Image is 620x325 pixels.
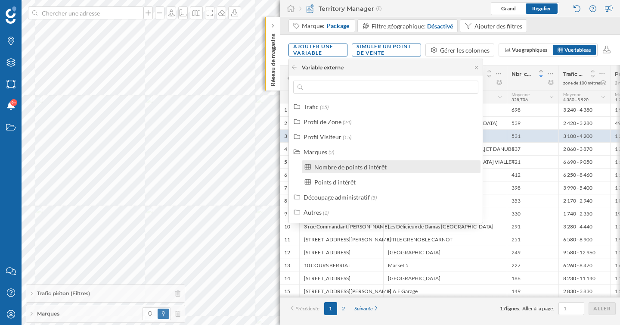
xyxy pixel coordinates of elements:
div: 330 [507,207,558,220]
div: UTILE GRENOBLE CARNOT [383,233,507,246]
div: [GEOGRAPHIC_DATA] [383,272,507,284]
span: (15) [343,134,351,141]
input: 1 [561,304,582,313]
div: 3 100 - 4 200 [558,129,610,142]
div: Autres [304,209,322,216]
div: 2 170 - 2 940 [558,194,610,207]
div: Trafic [304,103,319,110]
div: 2 420 - 3 280 [558,116,610,129]
div: Profil de Zone [304,118,341,125]
div: 8 230 - 11 140 [558,272,610,284]
div: Marques [304,148,327,156]
div: 6 260 - 8 470 [558,259,610,272]
div: Les Délicieux de Damas [GEOGRAPHIC_DATA] [383,220,507,233]
span: Nbr_colis_062025 [512,71,533,77]
div: Simuler un point de vente [352,41,421,60]
div: 227 [507,259,558,272]
div: zone de 100 mètres [563,80,601,86]
div: 249 [507,246,558,259]
span: # [284,74,295,82]
div: 698 [507,103,558,116]
div: Gérer les colonnes [440,46,490,55]
div: 5 [284,159,287,166]
span: Moyenne [563,92,581,97]
img: Logo Geoblink [6,6,16,24]
div: 6 [284,172,287,178]
span: Filtre géographique: [372,22,426,30]
div: 2 830 - 3 830 [558,284,610,297]
span: (24) [343,119,351,125]
div: Points d'intérêt [314,178,356,186]
span: (2) [329,149,334,156]
span: (1) [323,209,329,216]
span: Vue tableau [564,47,592,53]
img: territory-manager.svg [306,4,314,13]
div: 186 [507,272,558,284]
div: [STREET_ADDRESS][PERSON_NAME] [299,284,383,297]
div: [STREET_ADDRESS] [299,246,383,259]
div: [STREET_ADDRESS] [299,272,383,284]
span: (15) [320,104,329,110]
div: 14 [284,275,290,282]
span: Vue graphiques [512,47,547,53]
div: 8 [284,197,287,204]
div: 6 580 - 8 900 [558,233,610,246]
div: [STREET_ADDRESS][PERSON_NAME] [299,233,383,246]
span: Trafic piéton moyen dans la zone (2024): Toute la journée (Maximum) [563,71,584,77]
div: 421 [507,155,558,168]
span: Moyenne [512,92,530,97]
div: 10 [284,223,290,230]
span: 9+ [11,98,16,107]
div: 6 250 - 8 460 [558,168,610,181]
span: Grand [501,5,516,12]
div: Ajouter des filtres [474,22,522,31]
div: Nombre de points d'intérêt [314,163,387,171]
div: 6 690 - 9 050 [558,155,610,168]
div: Profil Visiteur [304,133,341,141]
div: 9 [284,210,287,217]
div: Découpage administratif [304,194,370,201]
span: Régulier [532,5,551,12]
span: (5) [371,194,377,201]
div: 2 860 - 3 870 [558,142,610,155]
div: 1 [284,106,287,113]
div: 398 [507,181,558,194]
div: 9 580 - 12 960 [558,246,610,259]
div: 7 [284,184,287,191]
div: 10 COURS BERRIAT [299,259,383,272]
div: 1 740 - 2 350 [558,207,610,220]
div: Territory Manager [299,4,381,13]
span: Assistance [17,6,59,14]
div: Désactivé [427,22,453,31]
div: 412 [507,168,558,181]
div: 353 [507,194,558,207]
span: Package [327,22,349,30]
span: Marques [37,310,59,318]
div: 3 [284,133,287,140]
div: 149 [507,284,558,297]
span: lignes [506,305,519,312]
div: 3 240 - 4 380 [558,103,610,116]
span: 328,706 [512,97,528,102]
div: Variable externe [302,64,344,72]
div: Ajouter une variable [289,41,347,60]
div: 11 [284,236,290,243]
div: 251 [507,233,558,246]
span: 17 [500,305,506,312]
div: 539 [507,116,558,129]
div: 2 [284,120,287,127]
div: 3 rue Commandant [PERSON_NAME] [299,220,383,233]
div: 15 [284,288,290,295]
span: Trafic piéton (Filtres) [37,290,90,297]
p: Réseau de magasins [269,30,277,86]
div: 13 [284,262,290,269]
div: Market.5 [383,259,507,272]
div: 3 280 - 4 440 [558,220,610,233]
div: 437 [507,142,558,155]
span: 4 380 - 5 920 [563,97,589,102]
span: Aller à la page: [522,305,554,312]
div: 291 [507,220,558,233]
div: [GEOGRAPHIC_DATA] [383,246,507,259]
div: R.A.E Garage [383,284,507,297]
div: 531 [507,129,558,142]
